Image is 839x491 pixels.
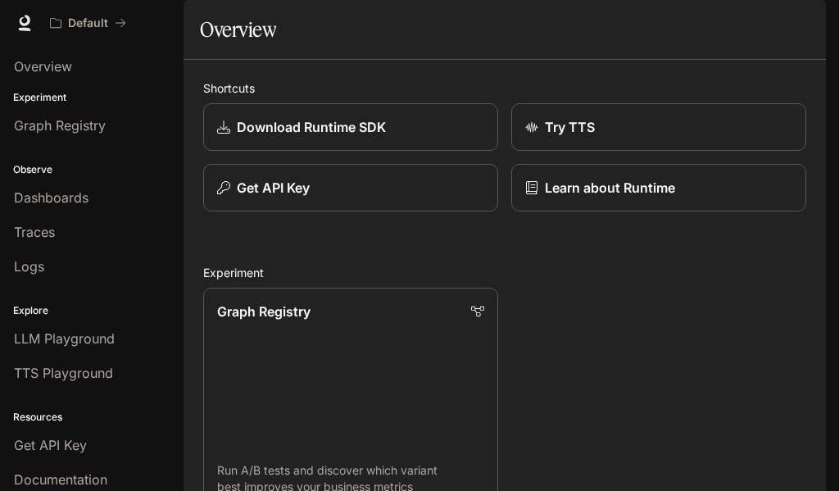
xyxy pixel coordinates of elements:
[511,103,806,151] a: Try TTS
[203,264,806,281] h2: Experiment
[511,164,806,211] a: Learn about Runtime
[203,80,806,97] h2: Shortcuts
[217,302,311,321] p: Graph Registry
[545,117,595,137] p: Try TTS
[545,178,675,198] p: Learn about Runtime
[203,103,498,151] a: Download Runtime SDK
[43,7,134,39] button: All workspaces
[68,16,108,30] p: Default
[200,13,276,46] h1: Overview
[237,117,386,137] p: Download Runtime SDK
[203,164,498,211] button: Get API Key
[237,178,310,198] p: Get API Key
